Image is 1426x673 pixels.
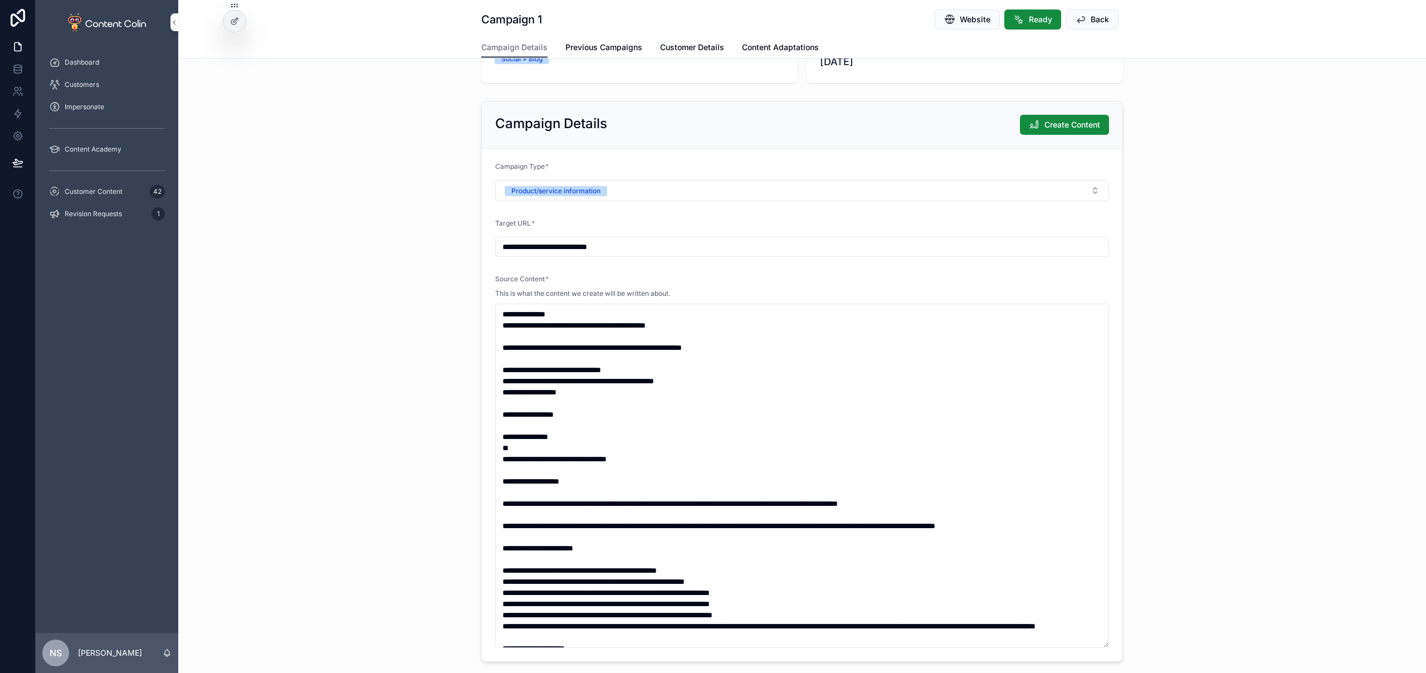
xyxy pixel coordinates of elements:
span: Customer Content [65,187,123,196]
span: Dashboard [65,58,99,67]
span: This is what the content we create will be written about. [495,289,670,298]
button: Back [1066,9,1119,30]
span: Content Academy [65,145,121,154]
p: [PERSON_NAME] [78,647,142,659]
a: Content Academy [42,139,172,159]
a: Revision Requests1 [42,204,172,224]
button: Create Content [1020,115,1109,135]
span: Customer Details [660,42,724,53]
a: Customer Content42 [42,182,172,202]
h1: Campaign 1 [481,12,542,27]
button: Website [935,9,1000,30]
a: Customer Details [660,37,724,60]
a: Customers [42,75,172,95]
span: NS [50,646,62,660]
span: Website [960,14,990,25]
span: Source Content [495,275,545,283]
a: Campaign Details [481,37,548,58]
div: Product/service information [511,186,600,196]
div: scrollable content [36,45,178,238]
span: Customers [65,80,99,89]
span: Create Content [1044,119,1100,130]
img: App logo [68,13,146,31]
span: Campaign Details [481,42,548,53]
h2: Campaign Details [495,115,607,133]
div: 42 [150,185,165,198]
span: Revision Requests [65,209,122,218]
button: Ready [1004,9,1061,30]
span: Ready [1029,14,1052,25]
div: 1 [152,207,165,221]
div: Social + Blog [501,54,543,64]
a: Impersonate [42,97,172,117]
a: Dashboard [42,52,172,72]
span: [DATE] [820,54,1110,70]
span: Previous Campaigns [565,42,642,53]
button: Select Button [495,180,1109,201]
a: Content Adaptations [742,37,819,60]
a: Previous Campaigns [565,37,642,60]
span: Content Adaptations [742,42,819,53]
span: Campaign Type [495,162,545,170]
span: Back [1091,14,1109,25]
span: Impersonate [65,103,104,111]
span: Target URL [495,219,531,227]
